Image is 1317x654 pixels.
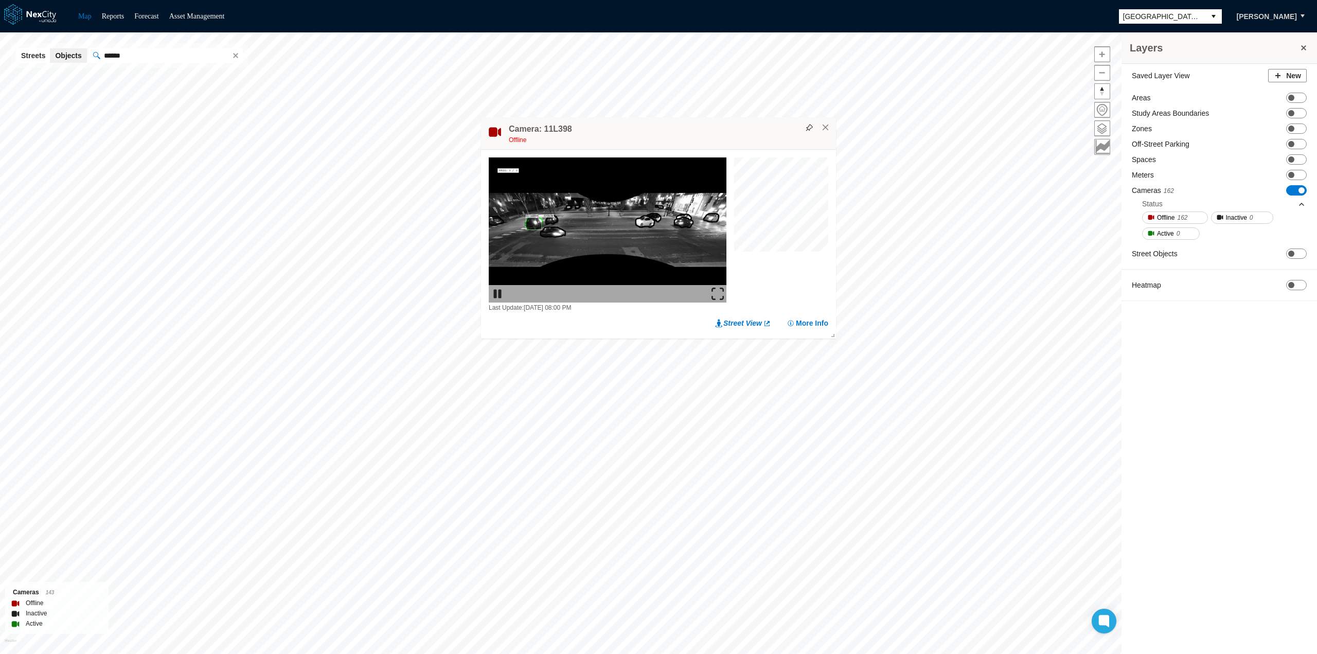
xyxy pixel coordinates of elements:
[50,48,86,63] button: Objects
[1268,69,1307,82] button: New
[1164,187,1174,195] span: 162
[1226,213,1247,223] span: Inactive
[1094,83,1110,99] button: Reset bearing to north
[1094,139,1110,155] button: Key metrics
[489,303,726,313] div: Last Update: [DATE] 08:00 PM
[1237,11,1297,22] span: [PERSON_NAME]
[1094,46,1110,62] button: Zoom in
[796,318,828,328] span: More Info
[1132,108,1209,118] label: Study Areas Boundaries
[1095,47,1110,62] span: Zoom in
[1205,9,1222,24] button: select
[1286,70,1301,81] span: New
[1142,227,1200,240] button: Active0
[1132,123,1152,134] label: Zones
[1132,280,1161,290] label: Heatmap
[1226,8,1308,25] button: [PERSON_NAME]
[21,50,45,61] span: Streets
[1177,228,1180,239] span: 0
[1132,139,1189,149] label: Off-Street Parking
[715,318,771,328] a: Street View
[46,590,55,595] span: 143
[78,12,92,20] a: Map
[1142,211,1208,224] button: Offline162
[1132,249,1178,259] label: Street Objects
[806,124,813,131] img: svg%3e
[134,12,158,20] a: Forecast
[489,157,726,303] img: video
[711,288,724,300] img: expand
[1132,185,1174,196] label: Cameras
[1132,170,1154,180] label: Meters
[1157,213,1174,223] span: Offline
[1095,84,1110,99] span: Reset bearing to north
[5,639,16,651] a: Mapbox homepage
[102,12,124,20] a: Reports
[1095,65,1110,80] span: Zoom out
[1132,70,1190,81] label: Saved Layer View
[1132,93,1151,103] label: Areas
[169,12,225,20] a: Asset Management
[509,136,526,144] span: Offline
[491,288,504,300] img: play
[1094,120,1110,136] button: Layers management
[1142,196,1306,211] div: Status
[509,123,572,135] h4: Camera: 11L398
[55,50,81,61] span: Objects
[1211,211,1273,224] button: Inactive0
[1177,213,1187,223] span: 162
[26,608,47,618] label: Inactive
[734,157,834,257] canvas: Map
[26,598,43,608] label: Offline
[13,587,101,598] div: Cameras
[16,48,50,63] button: Streets
[1132,154,1156,165] label: Spaces
[26,618,43,629] label: Active
[1142,199,1163,209] div: Status
[1130,41,1298,55] h3: Layers
[1250,213,1253,223] span: 0
[1123,11,1201,22] span: [GEOGRAPHIC_DATA][PERSON_NAME]
[1094,65,1110,81] button: Zoom out
[1094,102,1110,118] button: Home
[1157,228,1174,239] span: Active
[723,318,762,328] span: Street View
[228,48,243,63] span: clear
[821,123,830,132] button: Close popup
[787,318,828,328] button: More Info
